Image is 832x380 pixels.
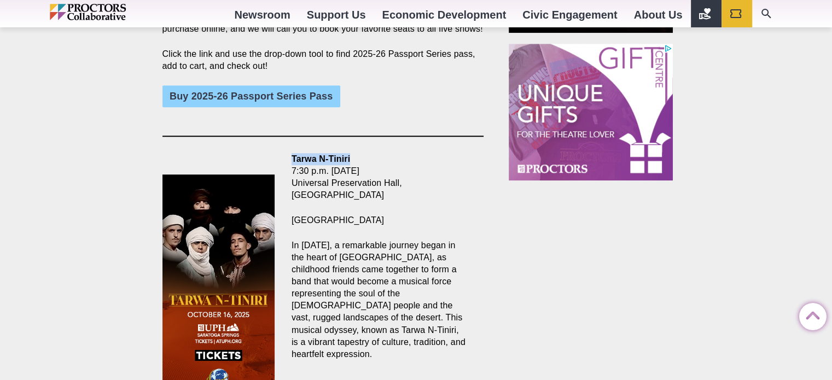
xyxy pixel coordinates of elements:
iframe: Advertisement [509,44,673,180]
p: [GEOGRAPHIC_DATA] [292,214,467,226]
strong: Tarwa N-Tiniri [292,154,350,163]
p: 7:30 p.m. [DATE] Universal Preservation Hall, [GEOGRAPHIC_DATA] [292,153,467,201]
a: Back to Top [799,303,821,325]
a: Buy 2025-26 Passport Series Pass [162,85,340,107]
p: In [DATE], a remarkable journey began in the heart of [GEOGRAPHIC_DATA], as childhood friends cam... [292,239,467,360]
p: Click the link and use the drop-down tool to find 2025-26 Passport Series pass, add to cart, and ... [162,48,484,72]
img: Proctors logo [50,4,173,20]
